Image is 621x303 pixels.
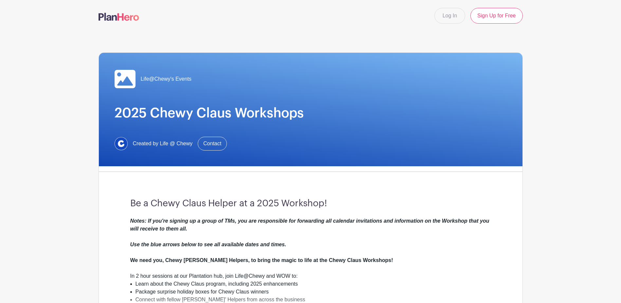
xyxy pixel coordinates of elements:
h3: Be a Chewy Claus Helper at a 2025 Workshop! [130,198,491,209]
span: Life@Chewy's Events [141,75,192,83]
img: logo-507f7623f17ff9eddc593b1ce0a138ce2505c220e1c5a4e2b4648c50719b7d32.svg [99,13,139,21]
div: In 2 hour sessions at our Plantation hub, join Life@Chewy and WOW to: [130,272,491,280]
a: Contact [198,137,227,151]
a: Sign Up for Free [470,8,522,24]
em: Notes: If you're signing up a group of TMs, you are responsible for forwarding all calendar invit... [130,218,489,247]
img: 1629734264472.jfif [115,137,128,150]
h1: 2025 Chewy Claus Workshops [115,105,507,121]
li: Learn about the Chewy Claus program, including 2025 enhancements [136,280,491,288]
strong: We need you, Chewy [PERSON_NAME] Helpers, to bring the magic to life at the Chewy Claus Workshops! [130,257,393,263]
span: Created by Life @ Chewy [133,140,193,148]
a: Log In [434,8,465,24]
li: Package surprise holiday boxes for Chewy Claus winners [136,288,491,296]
